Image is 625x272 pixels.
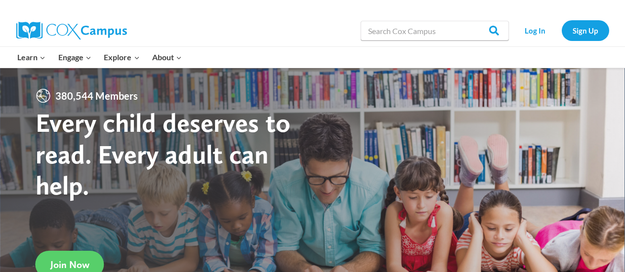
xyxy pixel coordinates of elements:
[51,88,142,104] span: 380,544 Members
[562,20,609,40] a: Sign Up
[361,21,509,40] input: Search Cox Campus
[58,51,91,64] span: Engage
[152,51,182,64] span: About
[514,20,557,40] a: Log In
[17,51,45,64] span: Learn
[514,20,609,40] nav: Secondary Navigation
[50,259,89,271] span: Join Now
[11,47,188,68] nav: Primary Navigation
[104,51,139,64] span: Explore
[16,22,127,39] img: Cox Campus
[36,107,291,201] strong: Every child deserves to read. Every adult can help.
